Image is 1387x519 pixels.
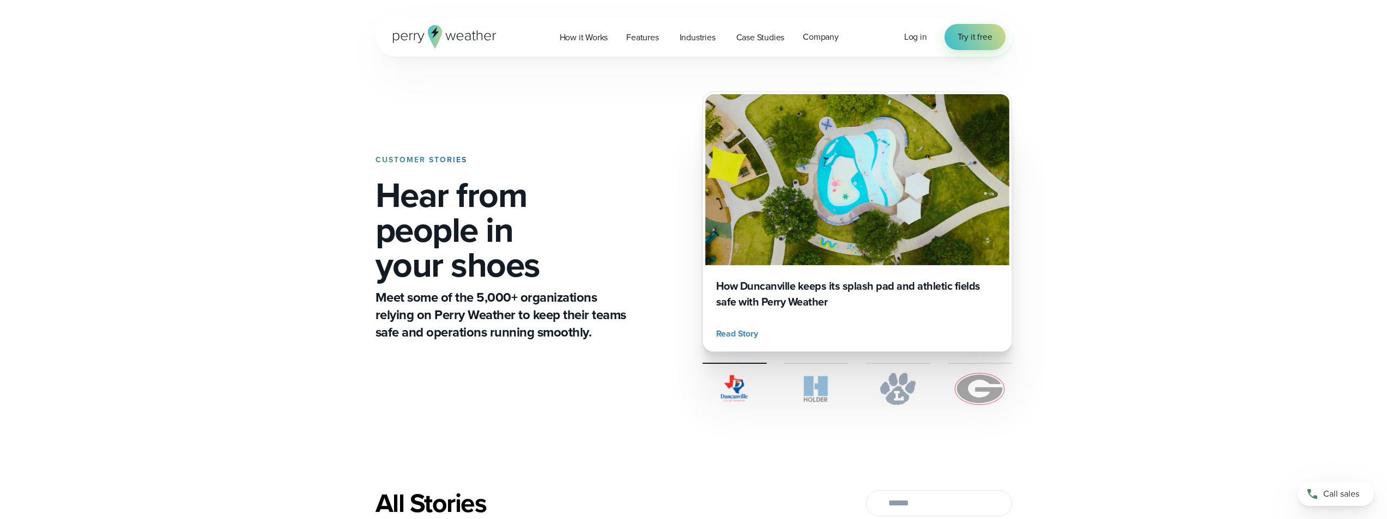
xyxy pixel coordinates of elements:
strong: CUSTOMER STORIES [375,154,467,166]
a: Try it free [944,24,1006,50]
span: Company [803,30,839,44]
p: Meet some of the 5,000+ organizations relying on Perry Weather to keep their teams safe and opera... [375,289,631,341]
a: How it Works [550,26,617,48]
span: Case Studies [736,31,785,44]
div: slideshow [702,91,1012,352]
button: Read Story [716,327,762,340]
span: Try it free [958,30,992,44]
span: Call sales [1323,487,1359,500]
div: 1 of 4 [702,91,1012,352]
a: Duncanville Splash Pad How Duncanville keeps its splash pad and athletic fields safe with Perry W... [702,91,1012,352]
a: Call sales [1298,482,1374,506]
a: Log in [904,30,927,44]
img: City of Duncanville Logo [702,373,767,405]
span: How it Works [560,31,608,44]
span: Industries [680,31,716,44]
div: All Stories [375,488,794,518]
span: Read Story [716,327,758,340]
img: Duncanville Splash Pad [705,94,1009,265]
span: Features [626,31,658,44]
h3: How Duncanville keeps its splash pad and athletic fields safe with Perry Weather [716,278,998,310]
h1: Hear from people in your shoes [375,178,631,282]
img: Holder.svg [784,373,849,405]
span: Log in [904,30,927,43]
a: Case Studies [727,26,794,48]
